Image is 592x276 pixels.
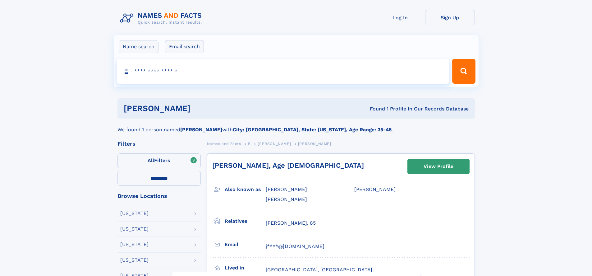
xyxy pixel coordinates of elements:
[119,40,158,53] label: Name search
[225,184,266,195] h3: Also known as
[248,140,251,147] a: B
[452,59,475,84] button: Search Button
[408,159,469,174] a: View Profile
[280,105,469,112] div: Found 1 Profile In Our Records Database
[233,127,392,133] b: City: [GEOGRAPHIC_DATA], State: [US_STATE], Age Range: 35-45
[120,242,149,247] div: [US_STATE]
[120,227,149,232] div: [US_STATE]
[266,220,316,227] a: [PERSON_NAME], 85
[266,267,372,273] span: [GEOGRAPHIC_DATA], [GEOGRAPHIC_DATA]
[180,127,222,133] b: [PERSON_NAME]
[117,10,207,27] img: Logo Names and Facts
[266,196,307,202] span: [PERSON_NAME]
[120,211,149,216] div: [US_STATE]
[212,161,364,169] a: [PERSON_NAME], Age [DEMOGRAPHIC_DATA]
[258,140,291,147] a: [PERSON_NAME]
[165,40,204,53] label: Email search
[207,140,241,147] a: Names and Facts
[258,142,291,146] span: [PERSON_NAME]
[117,193,201,199] div: Browse Locations
[248,142,251,146] span: B
[424,159,453,174] div: View Profile
[266,186,307,192] span: [PERSON_NAME]
[225,263,266,273] h3: Lived in
[354,186,396,192] span: [PERSON_NAME]
[117,141,201,147] div: Filters
[120,258,149,263] div: [US_STATE]
[124,105,280,112] h1: [PERSON_NAME]
[117,153,201,168] label: Filters
[225,216,266,227] h3: Relatives
[148,157,154,163] span: All
[375,10,425,25] a: Log In
[117,59,450,84] input: search input
[298,142,331,146] span: [PERSON_NAME]
[117,119,475,133] div: We found 1 person named with .
[225,239,266,250] h3: Email
[425,10,475,25] a: Sign Up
